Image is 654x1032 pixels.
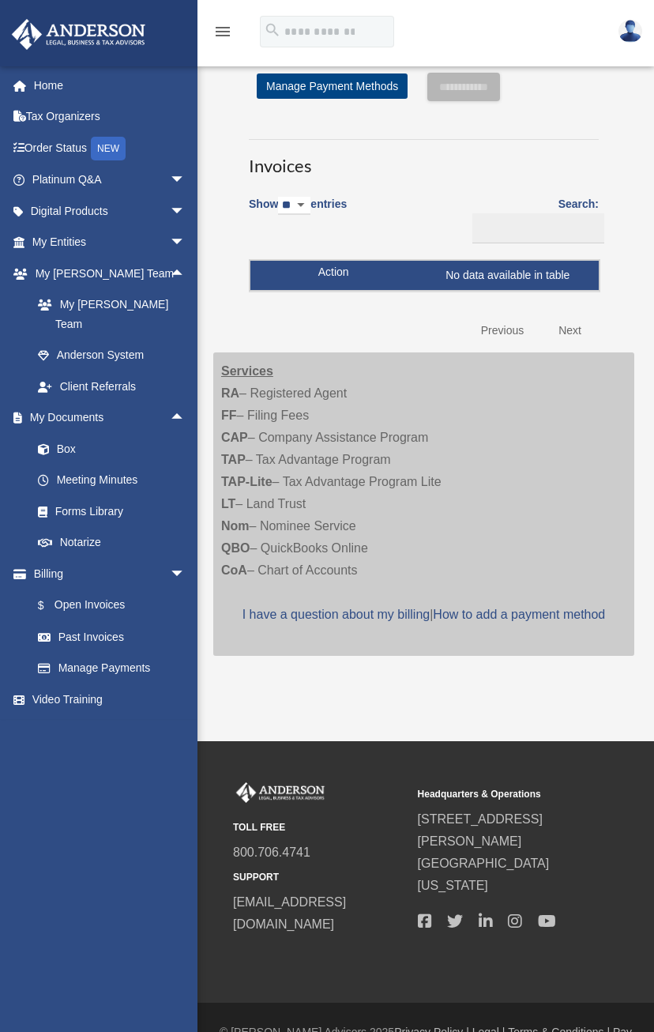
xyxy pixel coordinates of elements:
a: Video Training [11,684,209,715]
a: [EMAIL_ADDRESS][DOMAIN_NAME] [233,895,346,931]
a: $Open Invoices [22,589,194,622]
label: Search: [467,194,599,243]
span: $ [47,596,54,616]
a: Forms Library [22,495,209,527]
a: Past Invoices [22,621,201,653]
strong: FF [221,409,237,422]
small: Headquarters & Operations [418,786,592,803]
a: Box [22,433,209,465]
strong: QBO [221,541,250,555]
a: Manage Payment Methods [257,73,408,99]
a: [STREET_ADDRESS][PERSON_NAME] [418,812,543,848]
a: Next [547,314,593,347]
img: User Pic [618,20,642,43]
div: – Registered Agent – Filing Fees – Company Assistance Program – Tax Advantage Program – Tax Advan... [213,352,634,656]
span: arrow_drop_down [170,558,201,590]
a: Previous [469,314,536,347]
label: Show entries [249,194,347,231]
a: Anderson System [22,340,209,371]
a: My Documentsarrow_drop_up [11,402,209,434]
a: Billingarrow_drop_down [11,558,201,589]
a: My Entitiesarrow_drop_down [11,227,209,258]
span: arrow_drop_up [170,402,201,435]
strong: TAP-Lite [221,475,272,488]
a: [GEOGRAPHIC_DATA][US_STATE] [418,857,550,892]
a: Notarize [22,527,209,559]
span: arrow_drop_down [170,195,201,228]
a: My [PERSON_NAME] Teamarrow_drop_up [11,258,209,289]
a: Platinum Q&Aarrow_drop_down [11,164,209,196]
select: Showentries [278,197,310,215]
i: menu [213,22,232,41]
a: 800.706.4741 [233,846,310,859]
a: My [PERSON_NAME] Team [22,289,209,340]
input: Search: [472,213,604,243]
a: How to add a payment method [433,608,605,621]
a: menu [213,28,232,41]
strong: Services [221,364,273,378]
a: Client Referrals [22,371,209,402]
h3: Invoices [249,139,599,179]
strong: CoA [221,563,247,577]
strong: TAP [221,453,246,466]
strong: RA [221,386,239,400]
span: arrow_drop_down [170,164,201,197]
i: search [264,21,281,39]
small: SUPPORT [233,869,407,886]
a: I have a question about my billing [242,608,430,621]
strong: CAP [221,431,248,444]
img: Anderson Advisors Platinum Portal [233,782,328,803]
a: Digital Productsarrow_drop_down [11,195,209,227]
p: | [221,604,626,626]
strong: LT [221,497,235,510]
a: Order StatusNEW [11,132,209,164]
a: Tax Organizers [11,101,209,133]
img: Anderson Advisors Platinum Portal [7,19,150,50]
td: No data available in table [250,261,599,291]
span: arrow_drop_down [170,227,201,259]
a: Meeting Minutes [22,465,209,496]
div: NEW [91,137,126,160]
a: Manage Payments [22,653,201,684]
a: Home [11,70,209,101]
strong: Nom [221,519,250,533]
span: arrow_drop_up [170,258,201,290]
small: TOLL FREE [233,819,407,836]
